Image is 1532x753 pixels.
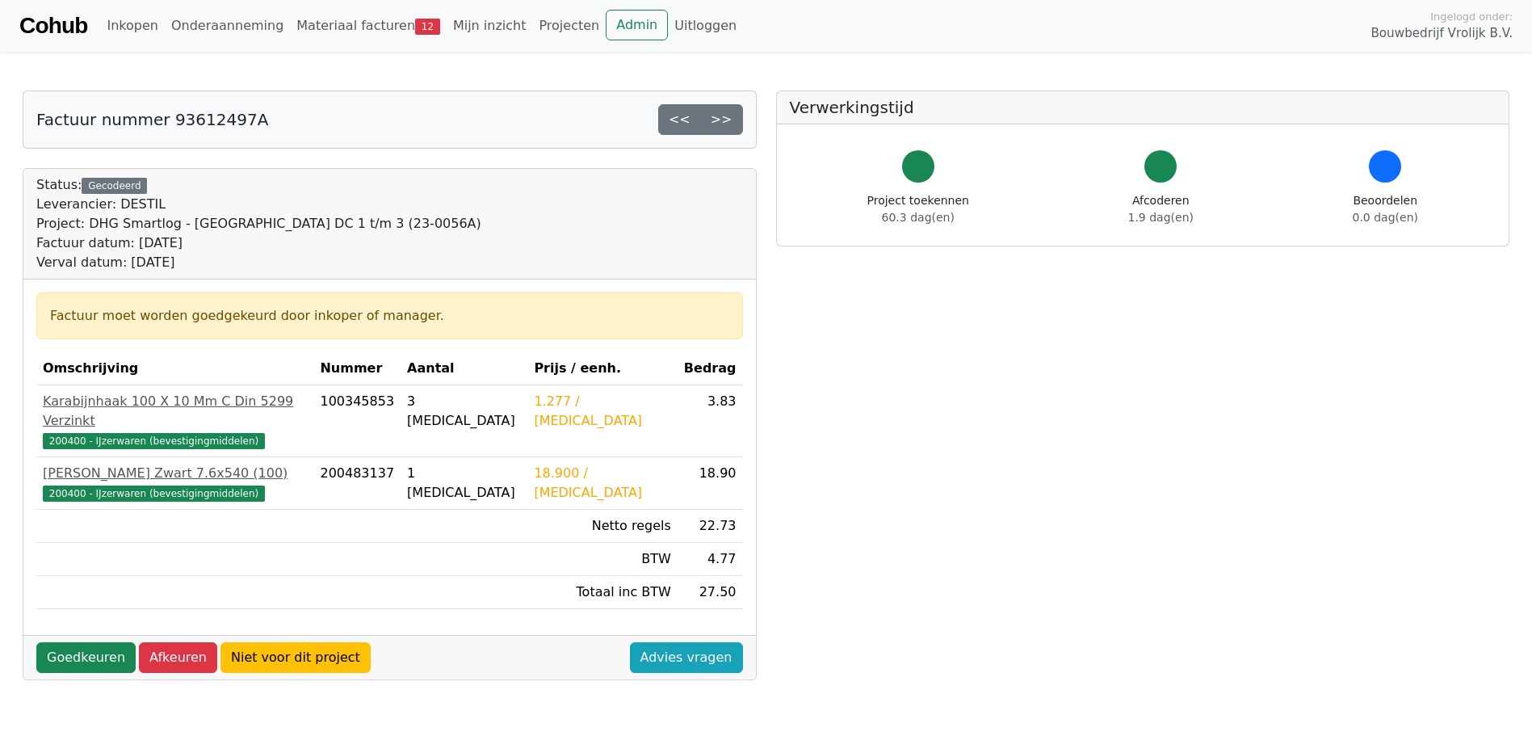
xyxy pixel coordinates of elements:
[407,392,521,431] div: 3 [MEDICAL_DATA]
[867,192,969,226] div: Project toekennen
[532,10,606,42] a: Projecten
[36,110,268,129] h5: Factuur nummer 93612497A
[36,642,136,673] a: Goedkeuren
[82,178,147,194] div: Gecodeerd
[630,642,743,673] a: Advies vragen
[36,352,313,385] th: Omschrijving
[43,392,307,450] a: Karabijnhaak 100 X 10 Mm C Din 5299 Verzinkt200400 - IJzerwaren (bevestigingmiddelen)
[790,98,1496,117] h5: Verwerkingstijd
[50,306,729,326] div: Factuur moet worden goedgekeurd door inkoper of manager.
[606,10,668,40] a: Admin
[401,352,527,385] th: Aantal
[100,10,164,42] a: Inkopen
[1353,192,1418,226] div: Beoordelen
[527,576,677,609] td: Totaal inc BTW
[290,10,447,42] a: Materiaal facturen12
[313,352,401,385] th: Nummer
[19,6,87,45] a: Cohub
[43,392,307,431] div: Karabijnhaak 100 X 10 Mm C Din 5299 Verzinkt
[407,464,521,503] div: 1 [MEDICAL_DATA]
[678,576,743,609] td: 27.50
[527,510,677,543] td: Netto regels
[700,104,743,135] a: >>
[36,195,481,214] div: Leverancier: DESTIL
[36,175,481,272] div: Status:
[1370,24,1513,43] span: Bouwbedrijf Vrolijk B.V.
[534,392,670,431] div: 1.277 / [MEDICAL_DATA]
[678,510,743,543] td: 22.73
[447,10,533,42] a: Mijn inzicht
[678,352,743,385] th: Bedrag
[313,385,401,457] td: 100345853
[1353,211,1418,224] span: 0.0 dag(en)
[36,214,481,233] div: Project: DHG Smartlog - [GEOGRAPHIC_DATA] DC 1 t/m 3 (23-0056A)
[415,19,440,35] span: 12
[678,543,743,576] td: 4.77
[534,464,670,503] div: 18.900 / [MEDICAL_DATA]
[678,385,743,457] td: 3.83
[658,104,701,135] a: <<
[43,464,307,483] div: [PERSON_NAME] Zwart 7.6x540 (100)
[1128,192,1194,226] div: Afcoderen
[139,642,217,673] a: Afkeuren
[527,352,677,385] th: Prijs / eenh.
[527,543,677,576] td: BTW
[220,642,371,673] a: Niet voor dit project
[36,253,481,272] div: Verval datum: [DATE]
[1128,211,1194,224] span: 1.9 dag(en)
[36,233,481,253] div: Factuur datum: [DATE]
[43,464,307,503] a: [PERSON_NAME] Zwart 7.6x540 (100)200400 - IJzerwaren (bevestigingmiddelen)
[668,10,743,42] a: Uitloggen
[678,457,743,510] td: 18.90
[43,486,265,502] span: 200400 - IJzerwaren (bevestigingmiddelen)
[313,457,401,510] td: 200483137
[165,10,290,42] a: Onderaanneming
[882,211,955,224] span: 60.3 dag(en)
[43,433,265,449] span: 200400 - IJzerwaren (bevestigingmiddelen)
[1430,9,1513,24] span: Ingelogd onder:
